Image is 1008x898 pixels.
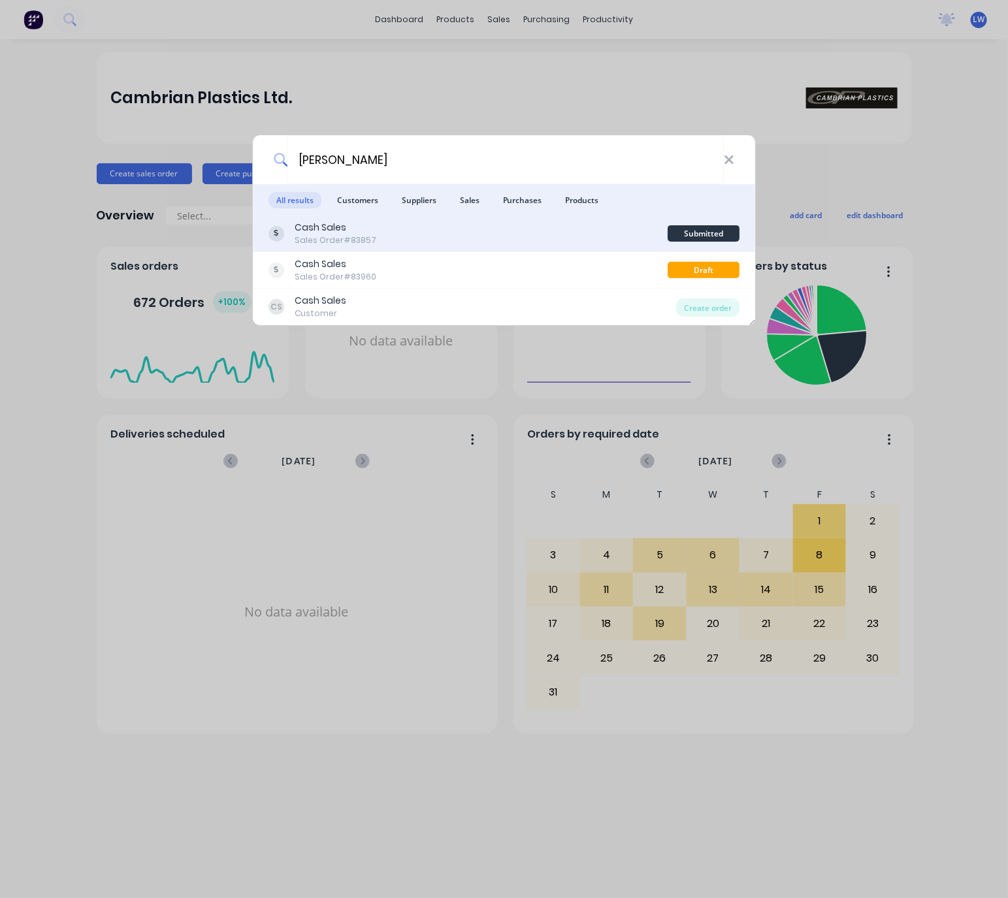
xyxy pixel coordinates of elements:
[676,298,740,317] div: Create order
[329,192,386,208] span: Customers
[295,308,346,319] div: Customer
[295,271,376,283] div: Sales Order #83960
[295,257,376,271] div: Cash Sales
[452,192,487,208] span: Sales
[287,135,724,184] input: Start typing a customer or supplier name to create a new order...
[268,192,321,208] span: All results
[295,234,376,246] div: Sales Order #83857
[295,294,346,308] div: Cash Sales
[495,192,550,208] span: Purchases
[558,192,607,208] span: Products
[295,221,376,234] div: Cash Sales
[668,225,740,242] div: Submitted
[394,192,444,208] span: Suppliers
[268,299,284,315] div: CS
[668,262,740,278] div: Draft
